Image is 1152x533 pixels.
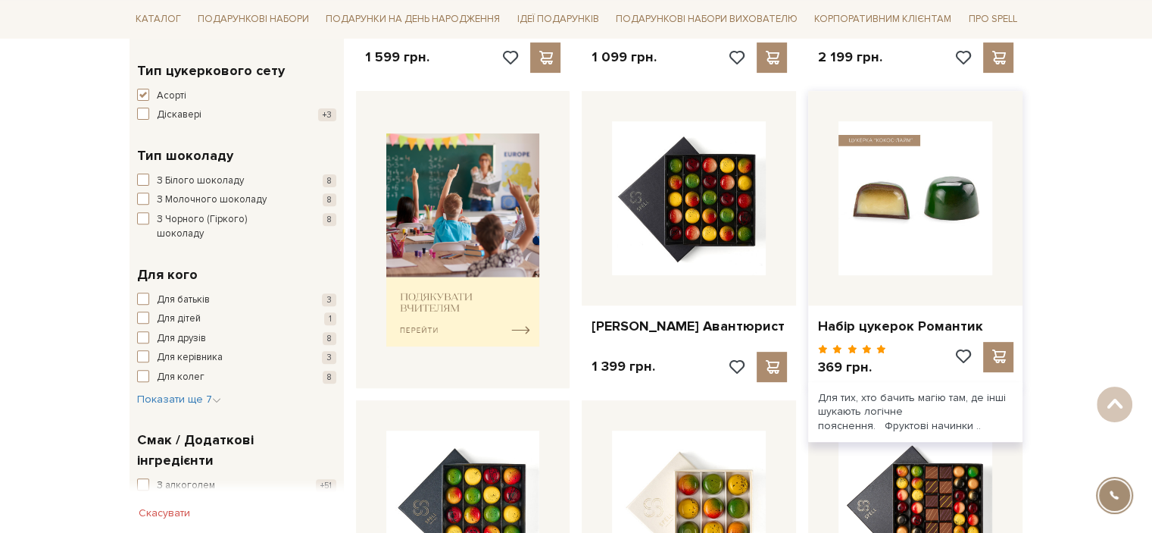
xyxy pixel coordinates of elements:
img: Набір цукерок Романтик [838,121,992,275]
button: З Молочного шоколаду 8 [137,193,336,208]
span: 3 [322,351,336,364]
span: Тип цукеркового сету [137,61,285,81]
span: 1 [324,312,336,325]
span: 8 [323,371,336,384]
span: +51 [316,479,336,492]
p: 369 грн. [817,359,886,376]
button: Для колег 8 [137,370,336,385]
span: 3 [322,293,336,306]
button: Для друзів 8 [137,331,336,346]
a: Каталог [130,8,187,31]
span: 8 [323,193,336,206]
p: 1 399 грн. [591,358,654,375]
span: 8 [323,174,336,187]
span: З Молочного шоколаду [157,193,267,208]
a: Ідеї подарунків [510,8,604,31]
a: Корпоративним клієнтам [808,6,957,32]
a: Про Spell [962,8,1022,31]
a: Подарункові набори вихователю [610,6,804,32]
button: Асорті [137,89,336,104]
span: Для кого [137,265,198,285]
span: Діскавері [157,108,201,123]
button: З Чорного (Гіркого) шоколаду 8 [137,212,336,242]
button: Діскавері +3 [137,108,336,123]
span: З Чорного (Гіркого) шоколаду [157,212,295,242]
img: banner [386,133,540,346]
a: [PERSON_NAME] Авантюрист [591,318,787,335]
button: Для керівника 3 [137,350,336,365]
button: Скасувати [130,501,199,525]
button: З алкоголем +51 [137,478,336,494]
a: Подарункові набори [192,8,315,31]
span: Тип шоколаду [137,146,233,166]
a: Набір цукерок Романтик [817,318,1013,335]
span: Для друзів [157,331,206,346]
span: +3 [318,108,336,121]
span: Асорті [157,89,186,104]
button: З Білого шоколаду 8 [137,174,336,189]
p: 2 199 грн. [817,49,882,66]
span: Для керівника [157,350,223,365]
p: 1 099 грн. [591,49,656,66]
span: Для батьків [157,293,210,308]
a: Подарунки на День народження [320,8,506,31]
button: Для дітей 1 [137,312,336,327]
span: Смак / Додаткові інгредієнти [137,430,332,471]
span: Для дітей [157,312,201,327]
span: Показати ще 7 [137,393,221,406]
span: Для колег [157,370,204,385]
button: Для батьків 3 [137,293,336,308]
span: 8 [323,332,336,345]
span: З алкоголем [157,478,215,494]
p: 1 599 грн. [365,49,429,66]
div: Для тих, хто бачить магію там, де інші шукають логічне пояснення. Фруктові начинки .. [808,382,1022,442]
span: З Білого шоколаду [157,174,244,189]
span: 8 [323,213,336,226]
button: Показати ще 7 [137,392,221,407]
